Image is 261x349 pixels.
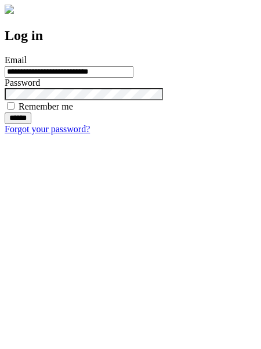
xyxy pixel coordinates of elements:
[5,5,14,14] img: logo-4e3dc11c47720685a147b03b5a06dd966a58ff35d612b21f08c02c0306f2b779.png
[19,101,73,111] label: Remember me
[5,55,27,65] label: Email
[5,78,40,88] label: Password
[5,28,256,43] h2: Log in
[5,124,90,134] a: Forgot your password?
